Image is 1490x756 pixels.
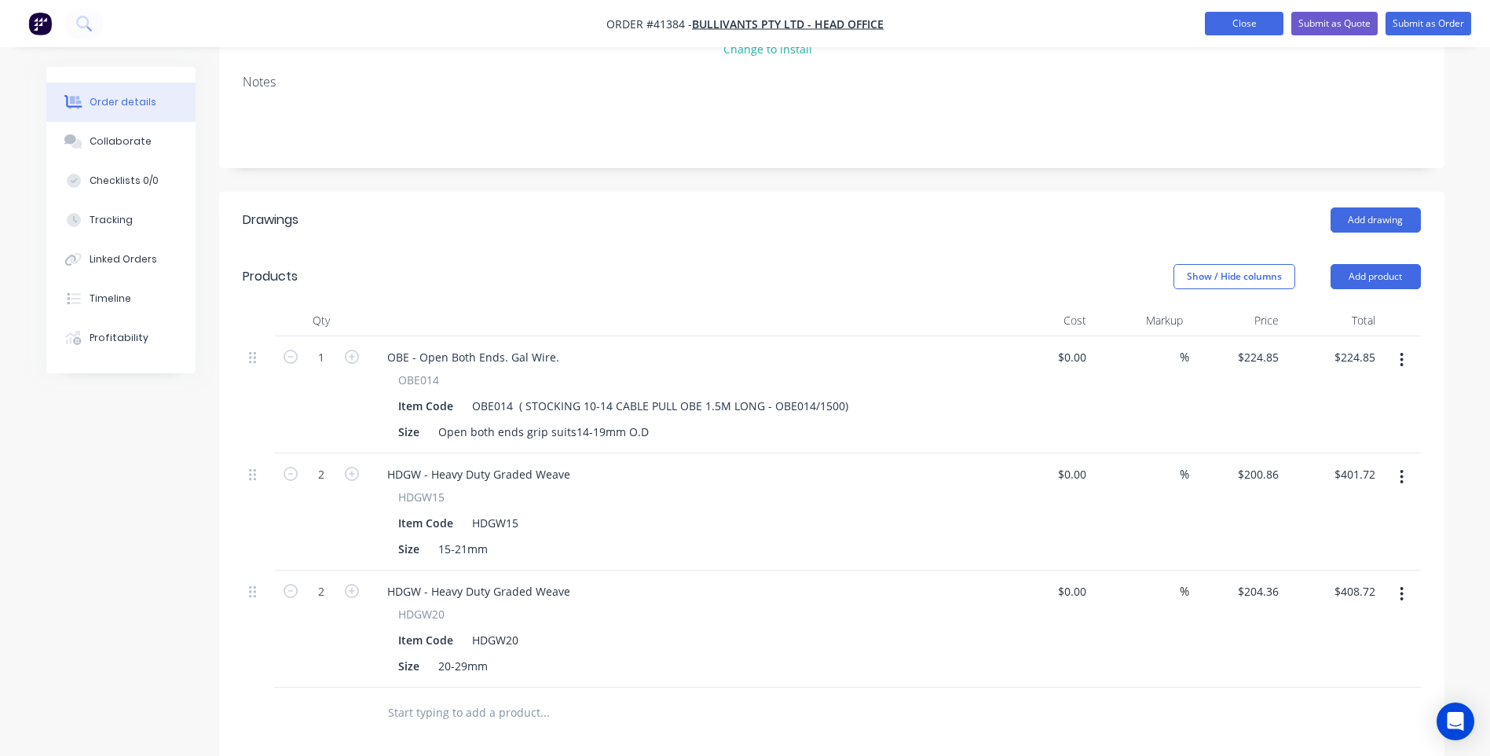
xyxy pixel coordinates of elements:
[90,292,131,306] div: Timeline
[1173,264,1295,289] button: Show / Hide columns
[466,512,525,534] div: HDGW15
[398,606,445,622] span: HDGW20
[243,211,298,229] div: Drawings
[1437,703,1474,740] div: Open Intercom Messenger
[46,279,196,318] button: Timeline
[392,629,459,651] div: Item Code
[392,655,426,677] div: Size
[1180,348,1189,366] span: %
[432,655,494,677] div: 20-29mm
[997,305,1093,336] div: Cost
[432,420,655,443] div: Open both ends grip suits14-19mm O.D
[28,12,52,35] img: Factory
[606,17,692,31] span: Order #41384 -
[90,213,133,227] div: Tracking
[46,161,196,200] button: Checklists 0/0
[392,512,459,534] div: Item Code
[1331,264,1421,289] button: Add product
[90,95,156,109] div: Order details
[375,346,572,369] div: OBE - Open Both Ends. Gal Wire.
[90,252,157,266] div: Linked Orders
[243,267,298,286] div: Products
[392,538,426,560] div: Size
[46,318,196,358] button: Profitability
[90,331,148,345] div: Profitability
[1291,12,1378,35] button: Submit as Quote
[90,134,152,149] div: Collaborate
[1180,465,1189,483] span: %
[46,200,196,240] button: Tracking
[46,83,196,122] button: Order details
[692,17,884,31] a: BULLIVANTS PTY LTD - HEAD OFFICE
[1386,12,1471,35] button: Submit as Order
[392,420,426,443] div: Size
[375,463,583,486] div: HDGW - Heavy Duty Graded Weave
[46,122,196,161] button: Collaborate
[715,39,820,60] button: Change to install
[466,629,525,651] div: HDGW20
[398,489,445,505] span: HDGW15
[1180,582,1189,600] span: %
[392,395,459,417] div: Item Code
[1205,12,1283,35] button: Close
[387,697,701,728] input: Start typing to add a product...
[1331,207,1421,233] button: Add drawing
[398,372,439,388] span: OBE014
[375,580,583,603] div: HDGW - Heavy Duty Graded Weave
[46,240,196,279] button: Linked Orders
[243,75,1421,90] div: Notes
[432,538,494,560] div: 15-21mm
[466,395,855,417] div: OBE014 ( STOCKING 10-14 CABLE PULL OBE 1.5M LONG - OBE014/1500)
[1189,305,1286,336] div: Price
[1285,305,1382,336] div: Total
[1093,305,1189,336] div: Markup
[274,305,368,336] div: Qty
[90,174,159,188] div: Checklists 0/0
